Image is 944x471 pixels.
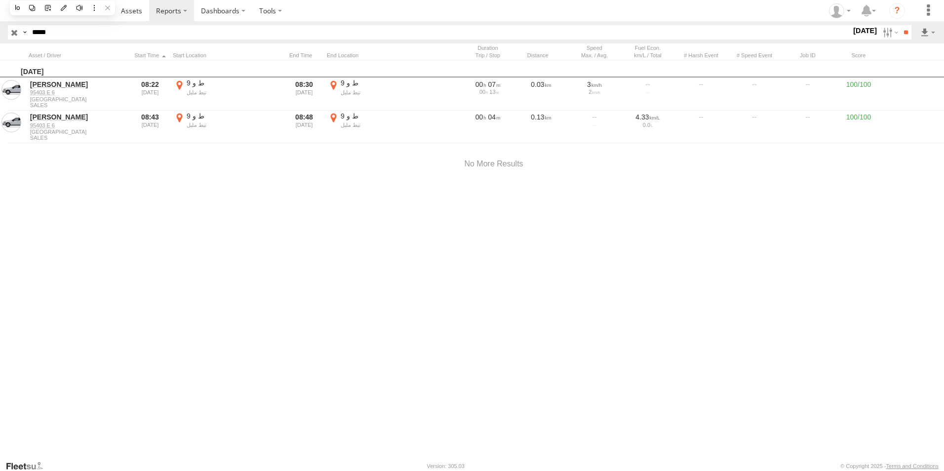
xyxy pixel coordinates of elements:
label: [DATE] [851,25,879,36]
div: 08:22 [DATE] [131,78,169,109]
div: 2 [571,89,618,95]
div: Click to Sort [516,52,566,59]
div: Version: 305.03 [427,463,465,469]
div: Click to Sort [131,52,169,59]
label: Click to View Event Location [327,78,435,109]
div: Click to Sort [29,52,127,59]
a: View Asset in Asset Management [1,113,21,132]
div: 0.0 [625,122,671,128]
label: Search Filter Options [879,25,900,39]
div: ط و 9 [187,78,280,87]
div: 4.33 [625,113,671,121]
div: ط و 9 [187,112,280,120]
div: 100/100 [836,112,881,142]
div: ط و 9 [341,112,434,120]
div: Emad Mabrouk [826,3,854,18]
div: تيط مليل [187,121,280,128]
div: تيط مليل [187,89,280,96]
span: 00 [475,113,486,121]
span: Filter Results to this Group [30,102,126,108]
div: 08:43 [DATE] [131,112,169,142]
label: Search Query [21,25,29,39]
div: 0.03 [516,78,566,109]
div: Click to Sort [285,52,323,59]
label: Export results as... [919,25,936,39]
div: Score [836,52,881,59]
div: تيط مليل [341,121,434,128]
a: [PERSON_NAME] [30,113,126,121]
div: [447s] 19/08/2025 08:22 - 19/08/2025 08:30 [465,80,511,89]
div: [261s] 19/08/2025 08:43 - 19/08/2025 08:48 [465,113,511,121]
div: 100/100 [836,78,881,109]
div: 3 [571,80,618,89]
div: تيط مليل [341,89,434,96]
label: Click to View Event Location [327,112,435,142]
a: Terms and Conditions [886,463,939,469]
div: 08:30 [DATE] [285,78,323,109]
div: ط و 9 [341,78,434,87]
span: [GEOGRAPHIC_DATA] [30,96,126,102]
label: Click to View Event Location [173,78,281,109]
span: 07 [488,80,501,88]
div: Job ID [783,52,832,59]
div: © Copyright 2025 - [840,463,939,469]
div: 0.13 [516,112,566,142]
a: 95403 E 6 [30,89,126,96]
div: 08:48 [DATE] [285,112,323,142]
i: ? [889,3,905,19]
span: 00 [475,80,486,88]
span: 00 [479,89,488,95]
span: 04 [488,113,501,121]
a: 95403 E 6 [30,122,126,129]
label: Click to View Event Location [173,112,281,142]
span: 13 [489,89,499,95]
span: [GEOGRAPHIC_DATA] [30,129,126,135]
span: Filter Results to this Group [30,135,126,141]
a: [PERSON_NAME] [30,80,126,89]
a: View Asset in Asset Management [1,80,21,100]
a: Visit our Website [5,461,51,471]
